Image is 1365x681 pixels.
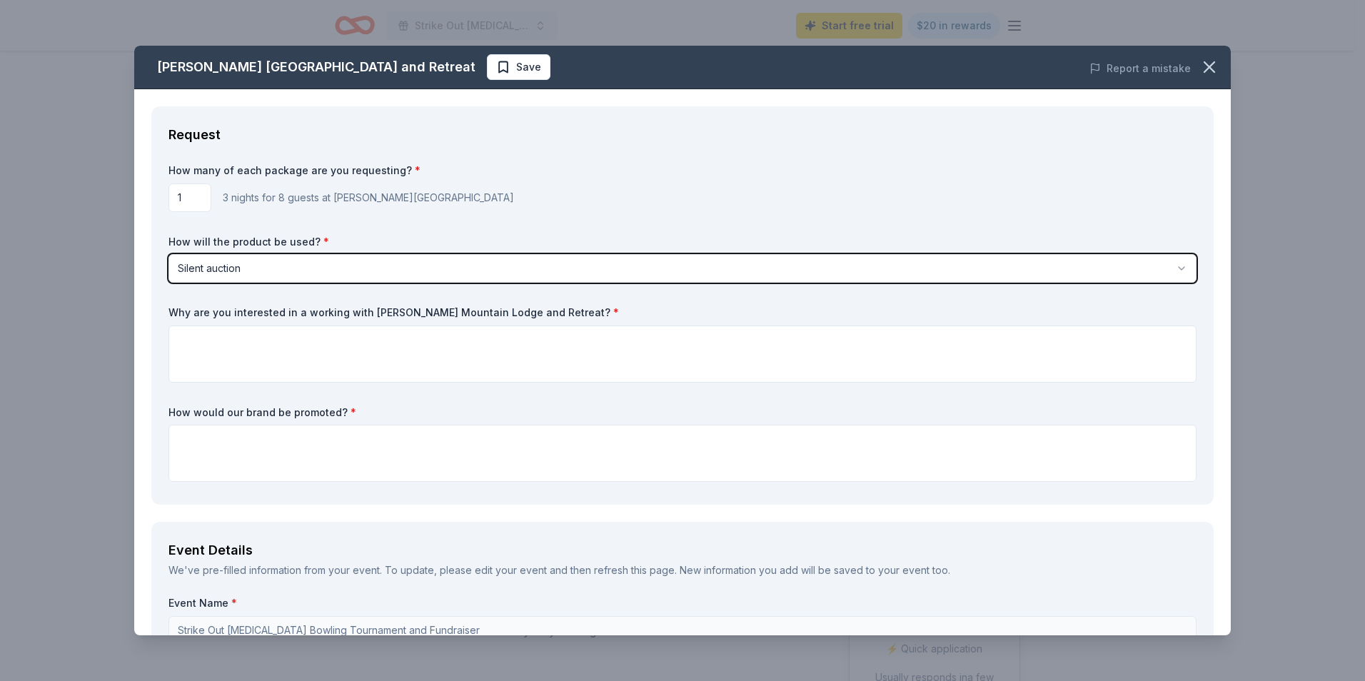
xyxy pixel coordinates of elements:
button: Report a mistake [1089,60,1191,77]
label: How many of each package are you requesting? [168,163,1197,178]
div: Event Details [168,539,1197,562]
span: Save [516,59,541,76]
label: How will the product be used? [168,235,1197,249]
div: We've pre-filled information from your event. To update, please edit your event and then refresh ... [168,562,1197,579]
label: Event Name [168,596,1197,610]
label: How would our brand be promoted? [168,405,1197,420]
div: 3 nights for 8 guests at [PERSON_NAME][GEOGRAPHIC_DATA] [223,189,514,206]
div: Request [168,123,1197,146]
label: Why are you interested in a working with [PERSON_NAME] Mountain Lodge and Retreat? [168,306,1197,320]
div: [PERSON_NAME] [GEOGRAPHIC_DATA] and Retreat [157,56,475,79]
button: Save [487,54,550,80]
